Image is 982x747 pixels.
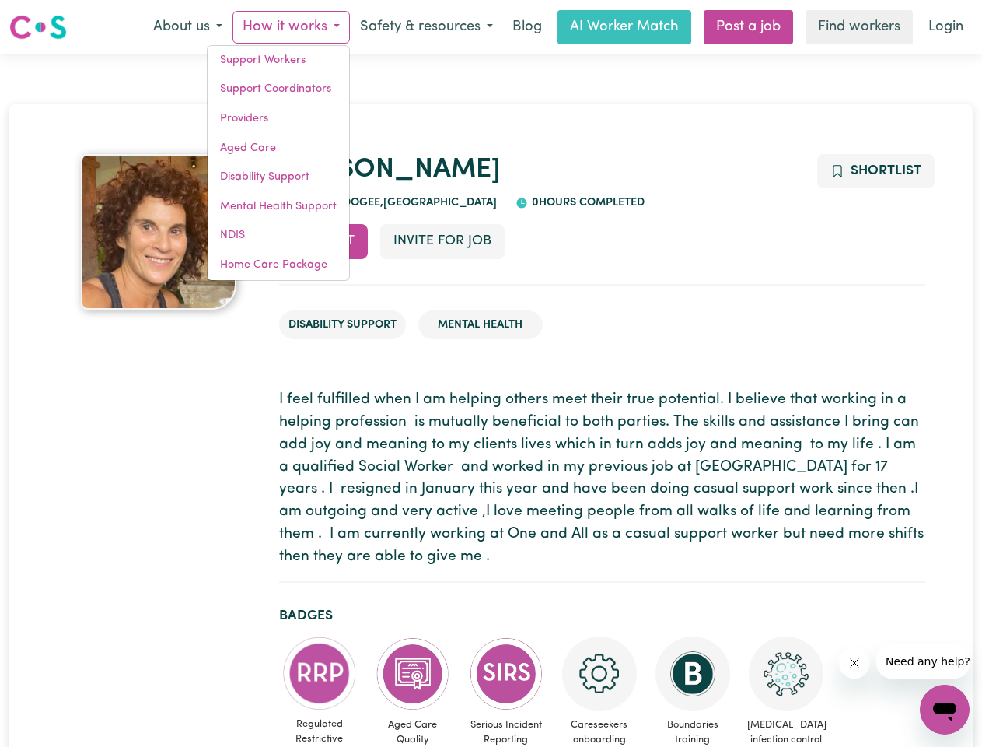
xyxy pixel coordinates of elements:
[58,154,260,310] a: Belinda's profile picture'
[279,608,925,624] h2: Badges
[208,221,349,251] a: NDIS
[380,224,505,258] button: Invite for Job
[704,10,793,44] a: Post a job
[876,644,970,679] iframe: Message from company
[9,9,67,45] a: Careseekers logo
[839,647,870,679] iframe: Close message
[806,10,913,44] a: Find workers
[817,154,935,188] button: Add to shortlist
[81,154,236,310] img: Belinda
[143,11,232,44] button: About us
[9,11,94,23] span: Need any help?
[920,685,970,735] iframe: Button to launch messaging window
[418,310,543,340] li: Mental Health
[208,46,349,75] a: Support Workers
[208,251,349,280] a: Home Care Package
[9,13,67,41] img: Careseekers logo
[655,637,730,711] img: CS Academy: Boundaries in care and support work course completed
[851,164,921,177] span: Shortlist
[503,10,551,44] a: Blog
[919,10,973,44] a: Login
[208,134,349,163] a: Aged Care
[469,637,543,711] img: CS Academy: Serious Incident Reporting Scheme course completed
[208,75,349,104] a: Support Coordinators
[528,197,645,209] span: 0 hours completed
[279,156,501,184] a: [PERSON_NAME]
[292,197,498,209] span: SOUTH COOGEE , [GEOGRAPHIC_DATA]
[279,389,925,568] p: I feel fulfilled when I am helping others meet their true potential. I believe that working in a ...
[282,637,357,710] img: CS Academy: Regulated Restrictive Practices course completed
[562,637,637,711] img: CS Academy: Careseekers Onboarding course completed
[376,637,450,711] img: CS Academy: Aged Care Quality Standards & Code of Conduct course completed
[208,192,349,222] a: Mental Health Support
[208,163,349,192] a: Disability Support
[208,104,349,134] a: Providers
[232,11,350,44] button: How it works
[557,10,691,44] a: AI Worker Match
[749,637,823,711] img: CS Academy: COVID-19 Infection Control Training course completed
[279,310,406,340] li: Disability Support
[207,45,350,281] div: How it works
[350,11,503,44] button: Safety & resources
